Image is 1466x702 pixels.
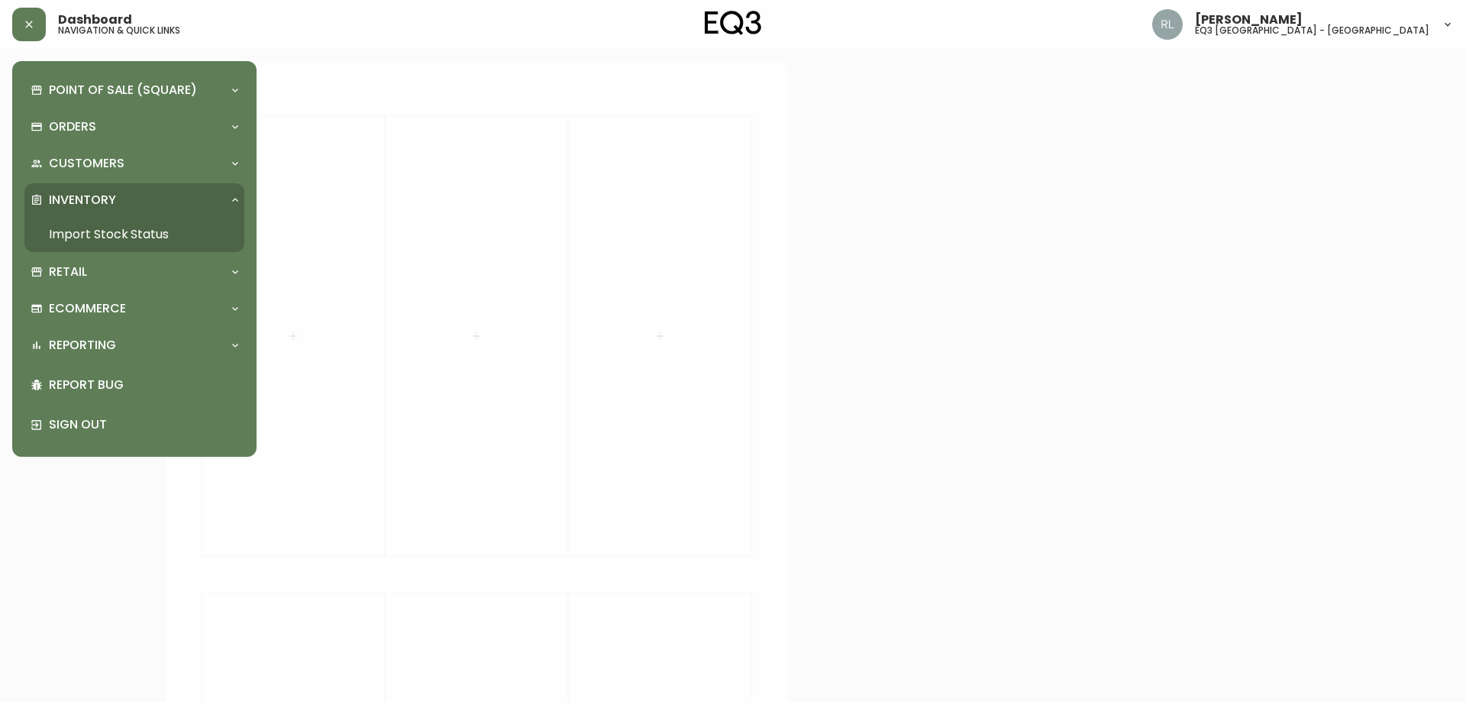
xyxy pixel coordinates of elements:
p: Reporting [49,337,116,354]
div: Sign Out [24,405,244,445]
div: Report Bug [24,365,244,405]
p: Inventory [49,192,116,209]
div: Customers [24,147,244,180]
p: Ecommerce [49,300,126,317]
p: Point of Sale (Square) [49,82,197,99]
a: Import Stock Status [24,217,244,252]
span: [PERSON_NAME] [1195,14,1303,26]
h5: navigation & quick links [58,26,180,35]
img: 91cc3602ba8cb70ae1ccf1ad2913f397 [1152,9,1183,40]
p: Retail [49,264,87,280]
p: Sign Out [49,416,238,433]
div: Reporting [24,328,244,362]
img: logo [705,11,761,35]
div: Inventory [24,183,244,217]
p: Customers [49,155,124,172]
span: Dashboard [58,14,132,26]
p: Orders [49,118,96,135]
div: Retail [24,255,244,289]
h5: eq3 [GEOGRAPHIC_DATA] - [GEOGRAPHIC_DATA] [1195,26,1429,35]
div: Orders [24,110,244,144]
div: Ecommerce [24,292,244,325]
div: Point of Sale (Square) [24,73,244,107]
p: Report Bug [49,377,238,393]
